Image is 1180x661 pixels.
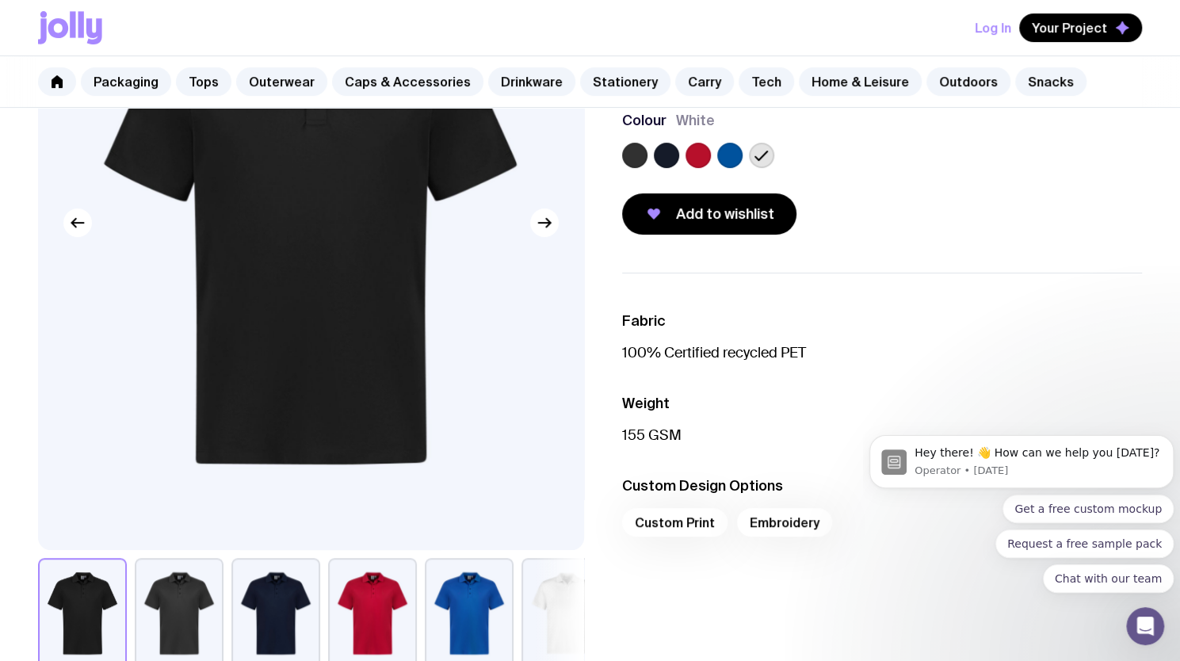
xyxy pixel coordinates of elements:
button: Log In [975,13,1011,42]
a: Tops [176,67,231,96]
span: Your Project [1032,20,1107,36]
a: Outerwear [236,67,327,96]
p: 100% Certified recycled PET [622,343,1143,362]
a: Home & Leisure [799,67,922,96]
a: Drinkware [488,67,575,96]
a: Caps & Accessories [332,67,483,96]
a: Packaging [81,67,171,96]
span: White [676,111,715,130]
iframe: Intercom notifications message [863,385,1180,618]
a: Outdoors [926,67,1010,96]
button: Your Project [1019,13,1142,42]
h3: Weight [622,394,1143,413]
a: Snacks [1015,67,1086,96]
a: Tech [739,67,794,96]
h3: Colour [622,111,666,130]
p: 155 GSM [622,426,1143,445]
iframe: Intercom live chat [1126,607,1164,645]
h3: Custom Design Options [622,476,1143,495]
h3: Fabric [622,311,1143,330]
button: Add to wishlist [622,193,796,235]
span: Add to wishlist [676,204,774,224]
a: Stationery [580,67,670,96]
a: Carry [675,67,734,96]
